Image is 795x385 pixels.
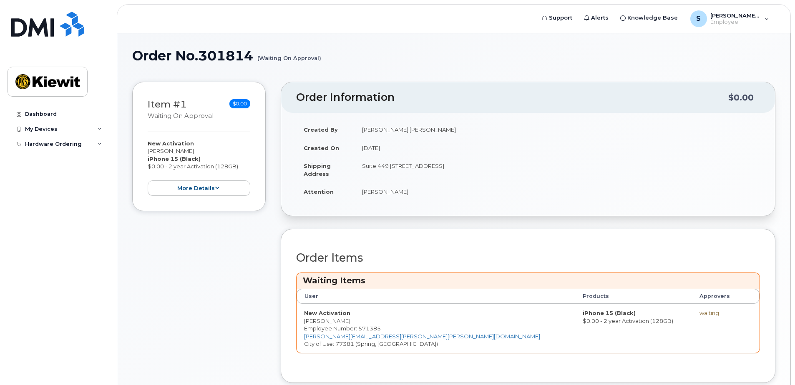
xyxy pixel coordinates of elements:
[355,139,760,157] td: [DATE]
[132,48,775,63] h1: Order No.301814
[355,182,760,201] td: [PERSON_NAME]
[304,310,350,316] strong: New Activation
[297,289,575,304] th: User
[583,310,636,316] strong: iPhone 15 (Black)
[257,48,321,61] small: (Waiting On Approval)
[692,289,742,304] th: Approvers
[303,275,753,286] h3: Waiting Items
[355,120,760,139] td: [PERSON_NAME].[PERSON_NAME]
[728,90,754,105] div: $0.00
[575,289,692,304] th: Products
[148,155,201,162] strong: iPhone 15 (Black)
[296,252,760,264] h2: Order Items
[148,112,214,120] small: Waiting On Approval
[148,140,250,196] div: [PERSON_NAME] $0.00 - 2 year Activation (128GB)
[296,92,728,103] h2: Order Information
[304,188,334,195] strong: Attention
[355,157,760,182] td: Suite 449 [STREET_ADDRESS]
[297,304,575,353] td: [PERSON_NAME] City of Use: 77381 (Spring, [GEOGRAPHIC_DATA])
[148,140,194,147] strong: New Activation
[304,333,540,340] a: [PERSON_NAME][EMAIL_ADDRESS][PERSON_NAME][PERSON_NAME][DOMAIN_NAME]
[148,180,250,196] button: more details
[304,145,339,151] strong: Created On
[304,162,331,177] strong: Shipping Address
[699,309,735,317] div: waiting
[575,304,692,353] td: $0.00 - 2 year Activation (128GB)
[229,99,250,108] span: $0.00
[148,99,214,120] h3: Item #1
[304,126,338,133] strong: Created By
[304,325,381,332] span: Employee Number: 571385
